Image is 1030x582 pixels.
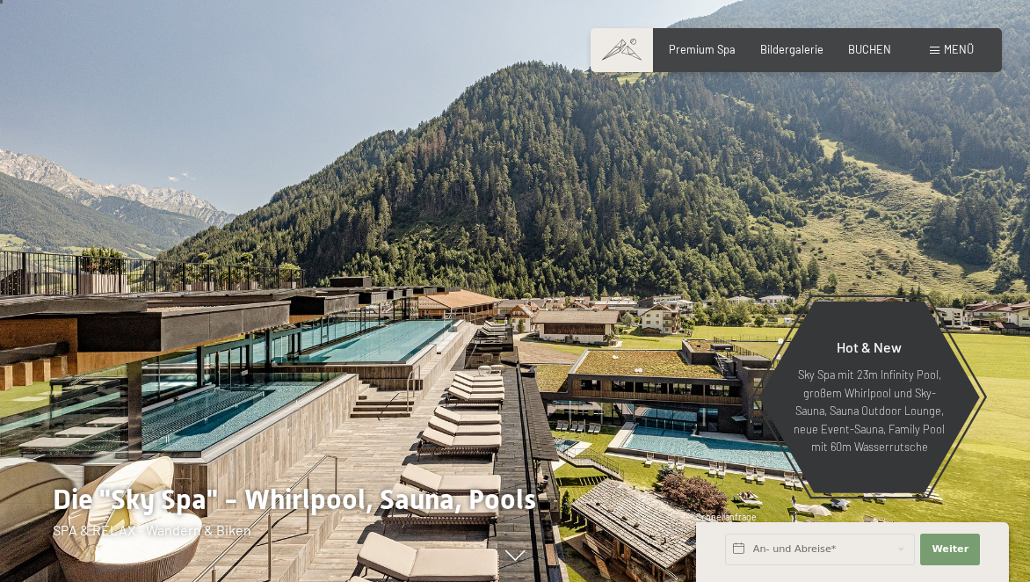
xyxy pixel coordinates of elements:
a: Premium Spa [669,42,736,56]
a: Hot & New Sky Spa mit 23m Infinity Pool, großem Whirlpool und Sky-Sauna, Sauna Outdoor Lounge, ne... [758,301,981,494]
span: Menü [944,42,974,56]
span: Hot & New [837,338,902,355]
span: Weiter [932,542,968,557]
p: Sky Spa mit 23m Infinity Pool, großem Whirlpool und Sky-Sauna, Sauna Outdoor Lounge, neue Event-S... [793,366,946,455]
button: Weiter [920,534,980,565]
span: Schnellanfrage [696,512,757,522]
a: BUCHEN [848,42,891,56]
a: Bildergalerie [760,42,823,56]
